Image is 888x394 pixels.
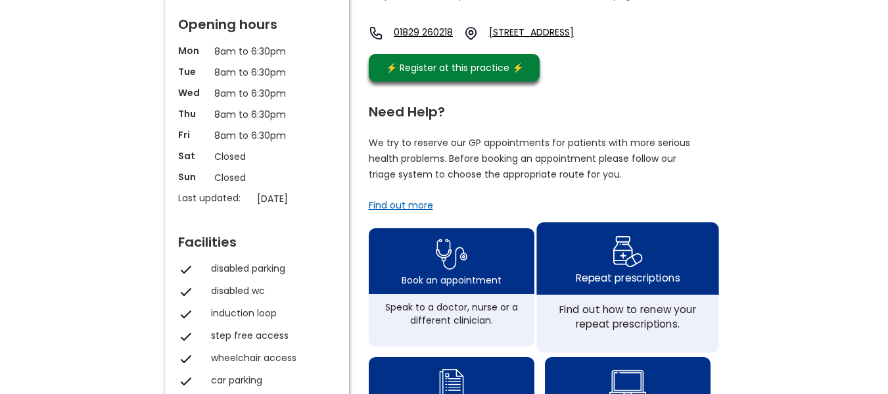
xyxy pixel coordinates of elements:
[463,26,479,41] img: practice location icon
[214,107,300,122] p: 8am to 6:30pm
[178,149,208,162] p: Sat
[379,61,530,75] div: ⚡️ Register at this practice ⚡️
[214,170,300,185] p: Closed
[369,26,384,41] img: telephone icon
[211,307,329,320] div: induction loop
[178,65,208,78] p: Tue
[375,301,528,327] div: Speak to a doctor, nurse or a different clinician.
[211,374,329,387] div: car parking
[211,284,329,297] div: disabled wc
[214,86,300,101] p: 8am to 6:30pm
[612,232,643,270] img: repeat prescription icon
[211,351,329,364] div: wheelchair access
[178,107,208,120] p: Thu
[211,262,329,275] div: disabled parking
[369,135,691,182] p: We try to reserve our GP appointments for patients with more serious health problems. Before book...
[436,235,467,274] img: book appointment icon
[214,65,300,80] p: 8am to 6:30pm
[489,26,607,41] a: [STREET_ADDRESS]
[214,128,300,143] p: 8am to 6:30pm
[214,44,300,59] p: 8am to 6:30pm
[369,199,433,212] a: Find out more
[178,128,208,141] p: Fri
[394,26,453,41] a: 01829 260218
[178,86,208,99] p: Wed
[575,270,679,285] div: Repeat prescriptions
[178,170,208,184] p: Sun
[178,191,250,205] p: Last updated:
[214,149,300,164] p: Closed
[369,99,711,118] div: Need Help?
[369,228,534,347] a: book appointment icon Book an appointmentSpeak to a doctor, nurse or a different clinician.
[211,329,329,342] div: step free access
[178,44,208,57] p: Mon
[178,229,336,249] div: Facilities
[402,274,502,287] div: Book an appointment
[257,191,342,206] p: [DATE]
[178,11,336,31] div: Opening hours
[369,54,540,82] a: ⚡️ Register at this practice ⚡️
[536,222,718,353] a: repeat prescription iconRepeat prescriptionsFind out how to renew your repeat prescriptions.
[544,302,711,331] div: Find out how to renew your repeat prescriptions.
